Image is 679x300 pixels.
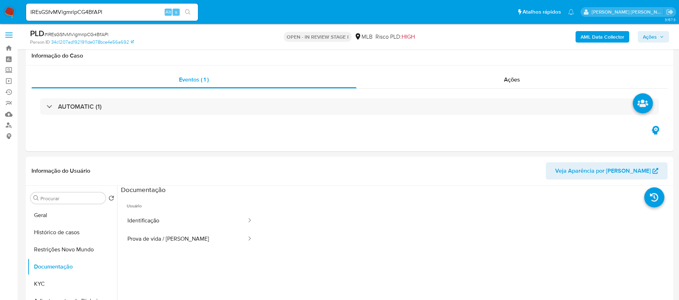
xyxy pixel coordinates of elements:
button: search-icon [180,7,195,17]
span: Ações [504,75,520,84]
button: Retornar ao pedido padrão [108,195,114,203]
button: Geral [28,207,117,224]
span: Atalhos rápidos [523,8,561,16]
b: PLD [30,28,44,39]
span: Eventos ( 1 ) [179,75,209,84]
span: # IREsGSfvMVigmripCG4BfAPl [44,31,108,38]
button: Ações [638,31,669,43]
a: Sair [666,8,674,16]
p: OPEN - IN REVIEW STAGE I [284,32,351,42]
input: Pesquise usuários ou casos... [26,8,198,17]
div: MLB [354,33,373,41]
button: KYC [28,275,117,292]
h1: Informação do Usuário [31,167,90,174]
h1: Informação do Caso [31,52,668,59]
button: AML Data Collector [576,31,629,43]
span: Alt [165,9,171,15]
div: AUTOMATIC (1) [40,98,659,115]
button: Documentação [28,258,117,275]
p: renata.fdelgado@mercadopago.com.br [592,9,664,15]
span: HIGH [402,33,415,41]
a: Notificações [568,9,574,15]
span: Veja Aparência por [PERSON_NAME] [555,162,651,179]
b: Person ID [30,39,50,45]
button: Procurar [33,195,39,201]
button: Histórico de casos [28,224,117,241]
button: Restrições Novo Mundo [28,241,117,258]
span: s [175,9,177,15]
input: Procurar [40,195,103,202]
h3: AUTOMATIC (1) [58,103,102,110]
button: Veja Aparência por [PERSON_NAME] [546,162,668,179]
span: Risco PLD: [375,33,415,41]
span: Ações [643,31,657,43]
b: AML Data Collector [581,31,624,43]
a: 34c1207ad1921911de078bce4e56a692 [51,39,134,45]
